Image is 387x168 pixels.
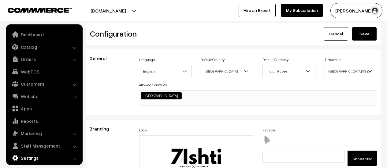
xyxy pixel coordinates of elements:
label: Logo [139,127,147,133]
label: Allowed Countries [139,82,167,88]
label: Default Country [201,57,225,63]
span: Branding [89,126,116,132]
span: Asia/Kolkata [325,65,377,77]
label: Favicon [262,127,275,133]
a: Orders [8,54,80,65]
span: Indian Rupee [262,65,315,77]
li: India [141,92,182,99]
button: Save [352,27,377,41]
a: Reports [8,116,80,127]
span: English [139,66,191,77]
img: COMMMERCE [8,8,72,13]
a: My Subscription [281,4,323,17]
span: General [89,55,114,61]
a: Apps [8,103,80,114]
label: Language [139,57,155,63]
a: COMMMERCE [8,6,61,13]
a: Website [8,91,80,102]
a: Cancel [324,27,348,41]
span: Indian Rupee [263,66,315,77]
span: India [201,66,253,77]
a: WebPOS [8,66,80,77]
span: English [139,65,192,77]
span: Asia/Kolkata [325,66,377,77]
a: Marketing [8,128,80,139]
button: [PERSON_NAME]… [330,3,382,18]
button: [DOMAIN_NAME] [69,3,147,18]
label: Default Currency [262,57,288,63]
a: Customers [8,78,80,89]
h2: Configuration [90,29,229,38]
span: India [201,65,253,77]
a: Settings [8,152,80,163]
a: Catalog [8,41,80,52]
a: Dashboard [8,29,80,40]
span: Choose file [352,156,372,161]
img: favicon.ico [262,135,272,145]
a: Staff Management [8,140,80,151]
label: Timezone [325,57,340,63]
img: user [370,6,379,15]
a: Hire an Expert [239,4,276,17]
